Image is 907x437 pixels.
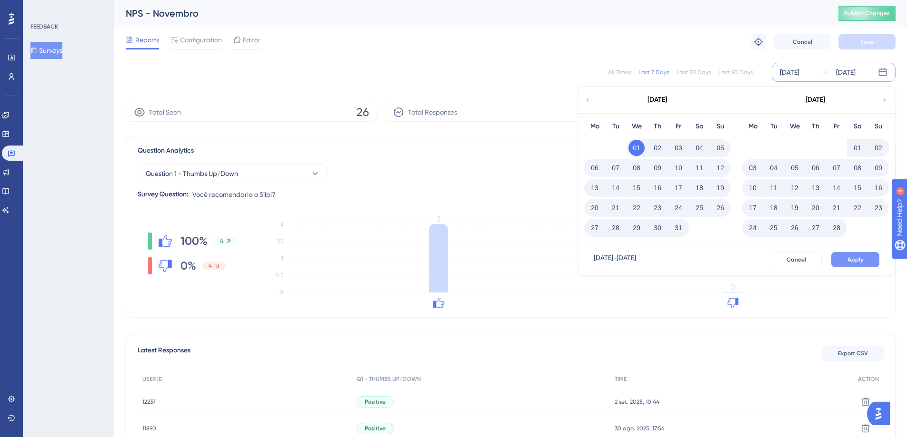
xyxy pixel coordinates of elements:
button: 15 [628,180,645,196]
div: Sa [847,121,868,132]
div: Th [647,121,668,132]
span: Need Help? [22,2,60,14]
button: 22 [849,200,866,216]
tspan: 0 [730,282,735,291]
button: 04 [766,160,782,176]
button: 26 [712,200,728,216]
span: Total Responses [408,107,457,118]
button: 08 [628,160,645,176]
span: Configuration [180,34,222,46]
div: NPS - Novembro [126,7,815,20]
tspan: 1 [281,255,283,262]
button: 05 [712,140,728,156]
iframe: UserGuiding AI Assistant Launcher [867,399,896,428]
button: 04 [691,140,708,156]
button: 16 [649,180,666,196]
button: 28 [828,220,845,236]
div: Tu [605,121,626,132]
button: 31 [670,220,687,236]
span: Cancel [787,256,806,263]
div: Sa [689,121,710,132]
button: 19 [787,200,803,216]
button: 17 [745,200,761,216]
tspan: 2 [280,221,283,227]
button: 22 [628,200,645,216]
button: 21 [828,200,845,216]
span: Positive [365,425,386,432]
span: Total Seen [149,107,181,118]
button: 02 [870,140,887,156]
button: 06 [807,160,824,176]
div: Mo [742,121,763,132]
button: 27 [807,220,824,236]
span: Você recomendaria o Silpi? [192,189,276,200]
div: Su [868,121,889,132]
span: Export CSV [838,350,868,357]
div: Last 90 Days [718,68,753,76]
button: 01 [628,140,645,156]
tspan: 1.5 [277,238,283,244]
button: 12 [787,180,803,196]
button: 10 [745,180,761,196]
span: 100% [180,233,208,249]
button: 09 [870,160,887,176]
button: 13 [587,180,603,196]
button: 03 [745,160,761,176]
button: 17 [670,180,687,196]
div: [DATE] - [DATE] [594,252,636,267]
span: Question 1 - Thumbs Up/Down [146,168,238,179]
button: Save [838,34,896,49]
div: Last 30 Days [677,68,711,76]
div: We [626,121,647,132]
span: Reports [135,34,159,46]
div: [DATE] [780,67,799,78]
div: Mo [584,121,605,132]
tspan: 2 [437,214,440,223]
div: Th [805,121,826,132]
button: 15 [849,180,866,196]
button: 06 [587,160,603,176]
button: 12 [712,160,728,176]
tspan: 0 [279,289,283,296]
div: We [784,121,805,132]
span: Question Analytics [138,145,194,156]
button: 11 [691,160,708,176]
div: [DATE] [648,94,667,106]
span: 4 [209,262,212,270]
div: Last 7 Days [638,68,669,76]
button: Export CSV [822,346,884,361]
button: 24 [745,220,761,236]
button: 20 [587,200,603,216]
button: Cancel [771,252,822,267]
button: 14 [608,180,624,196]
span: 11890 [142,425,156,432]
button: 13 [807,180,824,196]
button: 18 [691,180,708,196]
button: 24 [670,200,687,216]
button: 19 [712,180,728,196]
span: 30 ago. 2025, 17:56 [615,425,664,432]
span: ACTION [858,375,879,383]
button: 27 [587,220,603,236]
button: 01 [849,140,866,156]
span: Q1 - THUMBS UP/DOWN [357,375,421,383]
span: Cancel [793,38,812,46]
div: Su [710,121,731,132]
button: 26 [787,220,803,236]
button: Publish Changes [838,6,896,21]
button: 21 [608,200,624,216]
span: Positive [365,398,386,406]
button: 08 [849,160,866,176]
button: Apply [831,252,879,267]
button: 29 [628,220,645,236]
tspan: 0.5 [275,272,283,279]
button: 03 [670,140,687,156]
button: 02 [649,140,666,156]
button: 20 [807,200,824,216]
span: TIME [615,375,627,383]
span: Apply [847,256,863,263]
button: 10 [670,160,687,176]
button: 18 [766,200,782,216]
div: FEEDBACK [30,23,58,30]
button: 07 [828,160,845,176]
